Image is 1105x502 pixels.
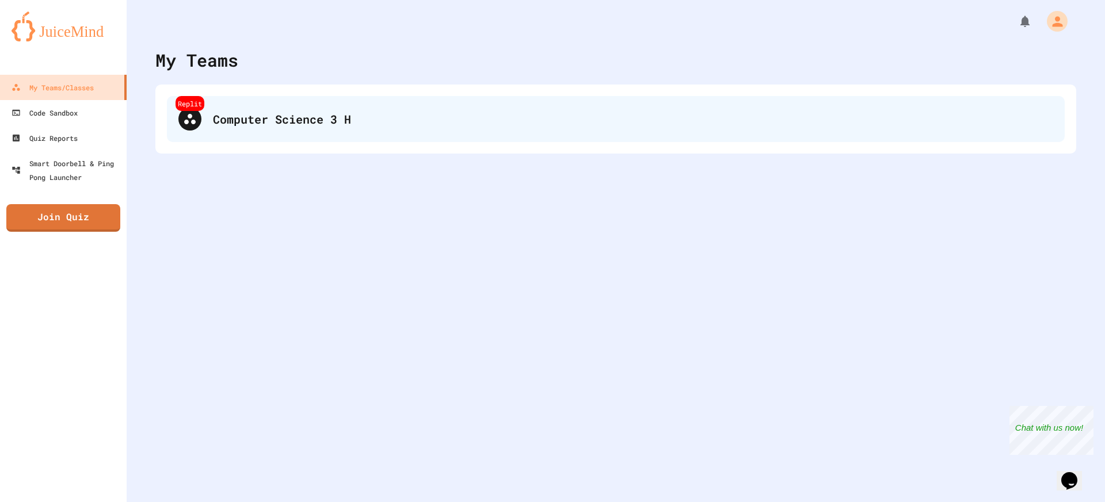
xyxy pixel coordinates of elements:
div: Quiz Reports [12,131,78,145]
div: My Teams [155,47,238,73]
div: Computer Science 3 H [213,110,1053,128]
iframe: chat widget [1057,456,1093,490]
div: Code Sandbox [12,106,78,120]
img: logo-orange.svg [12,12,115,41]
a: Join Quiz [6,204,120,232]
div: ReplitComputer Science 3 H [167,96,1065,142]
div: Replit [176,96,204,111]
div: Smart Doorbell & Ping Pong Launcher [12,156,122,184]
iframe: chat widget [1009,406,1093,455]
div: My Teams/Classes [12,81,94,94]
div: My Notifications [997,12,1035,31]
div: My Account [1035,8,1070,35]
